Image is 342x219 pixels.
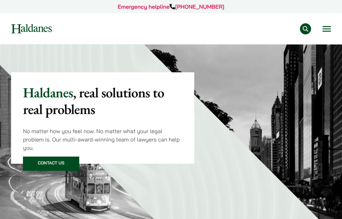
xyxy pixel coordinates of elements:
button: Open menu [323,26,331,32]
img: Logo of Haldanes [11,24,52,33]
p: Haldanes [23,84,182,117]
a: Contact Us [23,157,79,171]
a: Emergency helpline[PHONE_NUMBER] [118,3,225,10]
p: No matter how you feel now. No matter what your legal problem is. Our multi-award-winning team of... [23,127,182,152]
mark: , real solutions to real problems [23,83,164,118]
button: Search [300,23,311,34]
